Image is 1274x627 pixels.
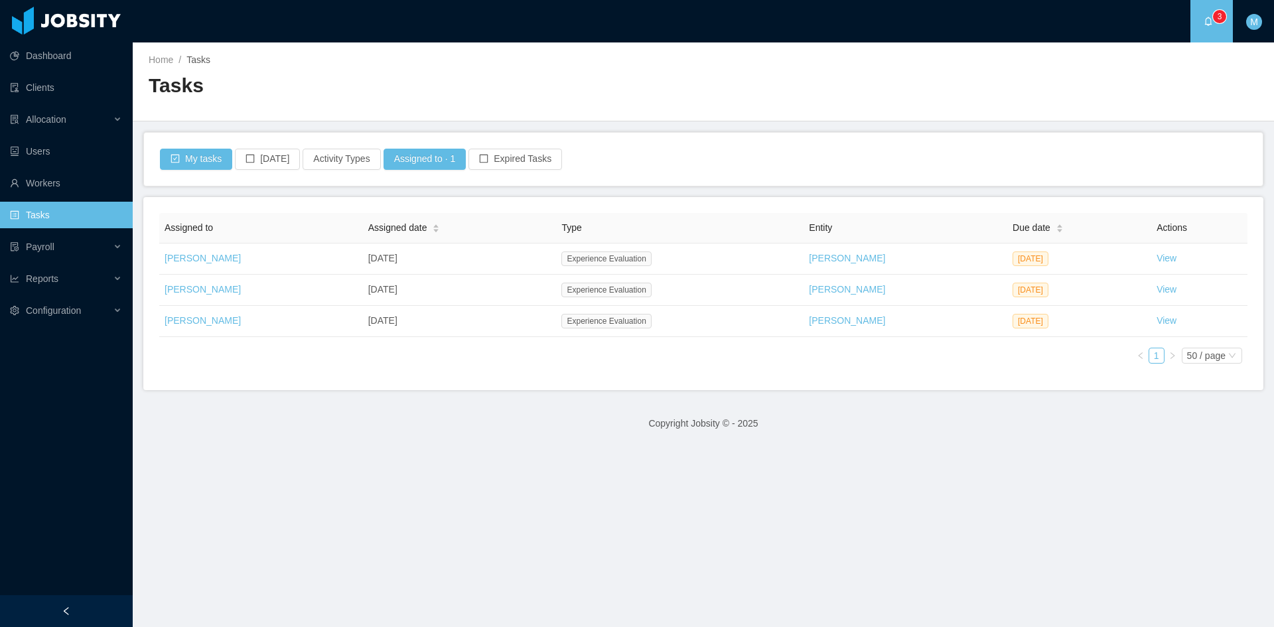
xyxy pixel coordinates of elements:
[26,242,54,252] span: Payroll
[1013,314,1048,328] span: [DATE]
[432,222,440,232] div: Sort
[1157,284,1176,295] a: View
[1165,348,1180,364] li: Next Page
[1056,228,1063,232] i: icon: caret-down
[1149,348,1164,363] a: 1
[433,222,440,226] i: icon: caret-up
[809,315,885,326] a: [PERSON_NAME]
[186,54,210,65] span: Tasks
[149,54,173,65] a: Home
[561,283,651,297] span: Experience Evaluation
[1157,315,1176,326] a: View
[165,315,241,326] a: [PERSON_NAME]
[26,114,66,125] span: Allocation
[10,274,19,283] i: icon: line-chart
[433,228,440,232] i: icon: caret-down
[1157,253,1176,263] a: View
[10,242,19,251] i: icon: file-protect
[165,284,241,295] a: [PERSON_NAME]
[1056,222,1064,232] div: Sort
[10,170,122,196] a: icon: userWorkers
[1168,352,1176,360] i: icon: right
[384,149,466,170] button: Assigned to · 1
[160,149,232,170] button: icon: check-squareMy tasks
[1204,17,1213,26] i: icon: bell
[363,306,557,337] td: [DATE]
[149,72,703,100] h2: Tasks
[1250,14,1258,30] span: M
[363,244,557,275] td: [DATE]
[10,306,19,315] i: icon: setting
[235,149,300,170] button: icon: border[DATE]
[10,115,19,124] i: icon: solution
[561,251,651,266] span: Experience Evaluation
[1013,251,1048,266] span: [DATE]
[10,138,122,165] a: icon: robotUsers
[1218,10,1222,23] p: 3
[1228,352,1236,361] i: icon: down
[1187,348,1226,363] div: 50 / page
[10,42,122,69] a: icon: pie-chartDashboard
[26,273,58,284] span: Reports
[368,221,427,235] span: Assigned date
[561,314,651,328] span: Experience Evaluation
[133,401,1274,447] footer: Copyright Jobsity © - 2025
[1013,283,1048,297] span: [DATE]
[165,253,241,263] a: [PERSON_NAME]
[26,305,81,316] span: Configuration
[468,149,562,170] button: icon: borderExpired Tasks
[363,275,557,306] td: [DATE]
[303,149,380,170] button: Activity Types
[178,54,181,65] span: /
[165,222,213,233] span: Assigned to
[1013,221,1050,235] span: Due date
[1133,348,1149,364] li: Previous Page
[1056,222,1063,226] i: icon: caret-up
[561,222,581,233] span: Type
[809,222,832,233] span: Entity
[10,202,122,228] a: icon: profileTasks
[1149,348,1165,364] li: 1
[1213,10,1226,23] sup: 3
[1157,222,1187,233] span: Actions
[809,253,885,263] a: [PERSON_NAME]
[1137,352,1145,360] i: icon: left
[10,74,122,101] a: icon: auditClients
[809,284,885,295] a: [PERSON_NAME]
